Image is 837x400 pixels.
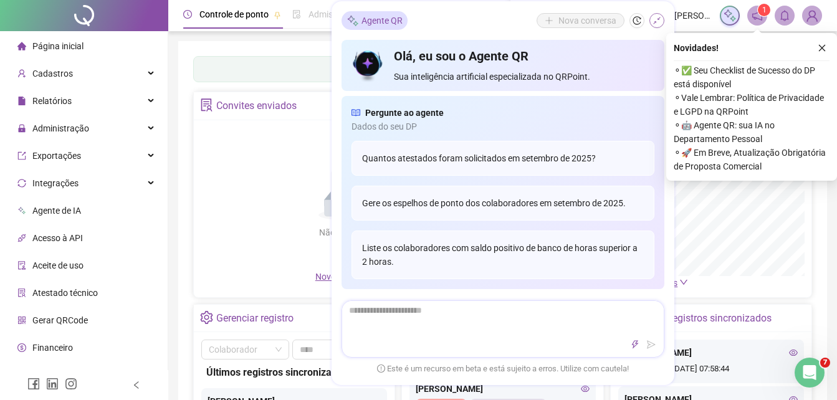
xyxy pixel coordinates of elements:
[32,260,84,270] span: Aceite de uso
[289,226,404,239] div: Não há dados
[216,308,294,329] div: Gerenciar registro
[17,69,26,78] span: user-add
[292,10,301,19] span: file-done
[27,378,40,390] span: facebook
[17,234,26,242] span: api
[17,343,26,352] span: dollar
[394,47,654,65] h4: Olá, eu sou o Agente QR
[377,364,385,372] span: exclamation-circle
[32,315,88,325] span: Gerar QRCode
[32,233,83,243] span: Acesso à API
[820,358,830,368] span: 7
[32,41,84,51] span: Página inicial
[723,9,737,22] img: sparkle-icon.fc2bf0ac1784a2077858766a79e2daf3.svg
[779,10,790,21] span: bell
[17,179,26,188] span: sync
[758,4,770,16] sup: 1
[17,316,26,325] span: qrcode
[32,123,89,133] span: Administração
[352,186,654,221] div: Gere os espelhos de ponto dos colaboradores em setembro de 2025.
[32,69,73,79] span: Cadastros
[342,11,408,30] div: Agente QR
[32,151,81,161] span: Exportações
[17,151,26,160] span: export
[803,6,821,25] img: 79530
[274,11,281,19] span: pushpin
[674,9,712,22] span: [PERSON_NAME]
[416,382,589,396] div: [PERSON_NAME]
[199,9,269,19] span: Controle de ponto
[365,106,444,120] span: Pergunte ao agente
[674,64,830,91] span: ⚬ ✅ Seu Checklist de Sucesso do DP está disponível
[352,141,654,176] div: Quantos atestados foram solicitados em setembro de 2025?
[206,364,382,380] div: Últimos registros sincronizados
[183,10,192,19] span: clock-circle
[581,384,590,393] span: eye
[32,206,81,216] span: Agente de IA
[674,91,830,118] span: ⚬ Vale Lembrar: Política de Privacidade e LGPD na QRPoint
[674,41,719,55] span: Novidades !
[631,340,639,349] span: thunderbolt
[394,70,654,83] span: Sua inteligência artificial especializada no QRPoint.
[32,96,72,106] span: Relatórios
[65,378,77,390] span: instagram
[679,278,688,287] span: down
[633,16,641,25] span: history
[17,97,26,105] span: file
[132,381,141,389] span: left
[624,363,798,377] div: [DATE] 07:58:44
[315,272,378,282] span: Novo convite
[17,42,26,50] span: home
[17,261,26,270] span: audit
[352,47,385,83] img: icon
[17,124,26,133] span: lock
[32,288,98,298] span: Atestado técnico
[633,308,772,329] div: Últimos registros sincronizados
[200,311,213,324] span: setting
[674,118,830,146] span: ⚬ 🤖 Agente QR: sua IA no Departamento Pessoal
[352,120,654,133] span: Dados do seu DP
[308,9,373,19] span: Admissão digital
[17,288,26,297] span: solution
[674,146,830,173] span: ⚬ 🚀 Em Breve, Atualização Obrigatória de Proposta Comercial
[644,337,659,352] button: send
[818,44,826,52] span: close
[653,16,661,25] span: shrink
[752,10,763,21] span: notification
[377,363,629,375] span: Este é um recurso em beta e está sujeito a erros. Utilize com cautela!
[795,358,825,388] iframe: Intercom live chat
[46,378,59,390] span: linkedin
[789,348,798,357] span: eye
[628,337,643,352] button: thunderbolt
[200,98,213,112] span: solution
[537,13,624,28] button: Nova conversa
[32,343,73,353] span: Financeiro
[216,95,297,117] div: Convites enviados
[352,231,654,279] div: Liste os colaboradores com saldo positivo de banco de horas superior a 2 horas.
[32,178,79,188] span: Integrações
[762,6,767,14] span: 1
[347,14,359,27] img: sparkle-icon.fc2bf0ac1784a2077858766a79e2daf3.svg
[624,346,798,360] div: [PERSON_NAME]
[352,106,360,120] span: read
